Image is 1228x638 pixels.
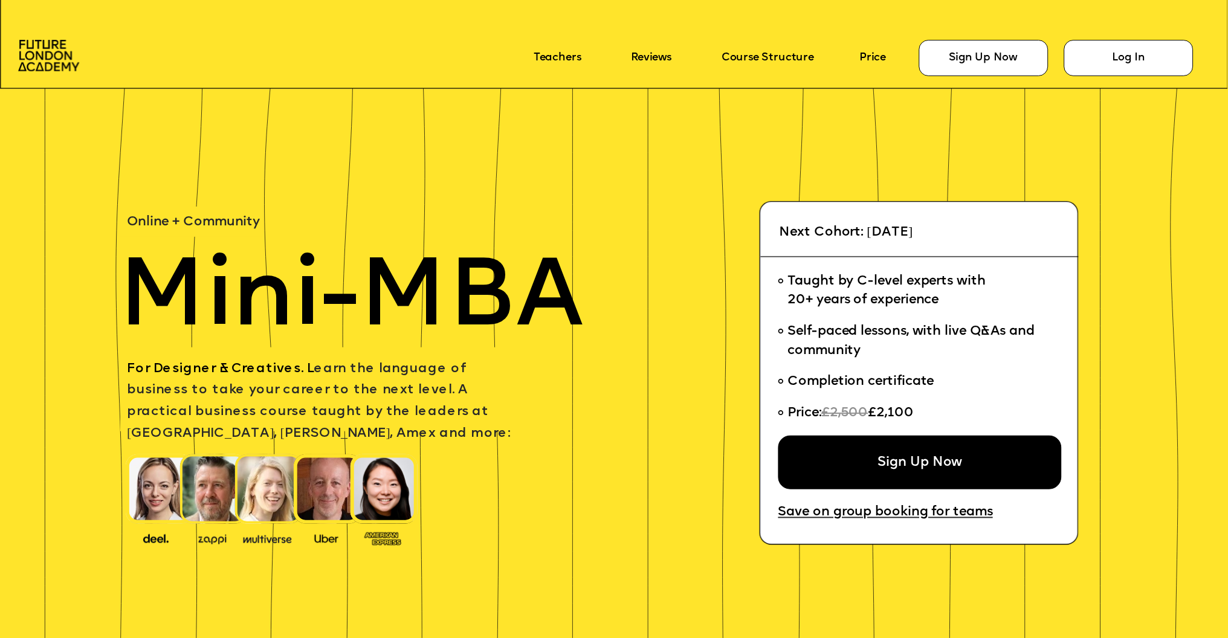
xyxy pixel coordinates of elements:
span: Price: [788,407,822,420]
span: Self-paced lessons, with live Q&As and community [788,326,1039,358]
img: image-aac980e9-41de-4c2d-a048-f29dd30a0068.png [18,40,79,71]
span: Taught by C-level experts with 20+ years of experience [788,275,986,308]
a: Reviews [631,52,672,64]
a: Teachers [534,52,581,64]
span: Online + Community [127,216,260,229]
a: Course Structure [722,52,815,64]
img: image-99cff0b2-a396-4aab-8550-cf4071da2cb9.png [302,531,350,544]
span: earn the language of business to take your career to the next level. A practical business course ... [127,362,511,440]
img: image-b2f1584c-cbf7-4a77-bbe0-f56ae6ee31f2.png [189,531,236,544]
a: Price [860,52,887,64]
a: Save on group booking for teams [778,506,993,521]
span: Completion certificate [788,376,934,389]
img: image-388f4489-9820-4c53-9b08-f7df0b8d4ae2.png [132,530,179,546]
span: £2,100 [868,407,914,420]
span: For Designer & Creatives. L [127,362,314,376]
span: £2,500 [822,407,868,420]
img: image-93eab660-639c-4de6-957c-4ae039a0235a.png [359,529,407,547]
img: image-b7d05013-d886-4065-8d38-3eca2af40620.png [239,530,296,546]
span: Mini-MBA [118,253,583,349]
span: Next Cohort: [DATE] [780,226,913,239]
